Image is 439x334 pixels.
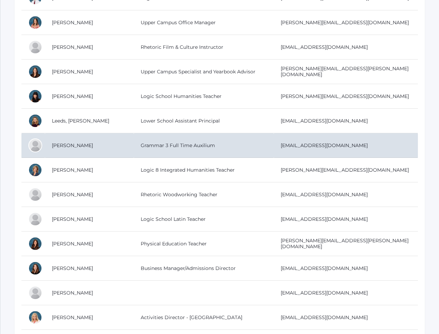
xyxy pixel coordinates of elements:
td: Logic School Humanities Teacher [134,84,274,109]
div: Rachel Mastro [28,286,42,300]
td: [EMAIL_ADDRESS][DOMAIN_NAME] [274,207,418,232]
td: [EMAIL_ADDRESS][DOMAIN_NAME] [274,109,418,133]
td: [PERSON_NAME] [45,182,134,207]
td: Upper Campus Office Manager [134,10,274,35]
div: Loren Linquist [28,163,42,177]
td: Physical Education Teacher [134,232,274,256]
td: [PERSON_NAME] [45,133,134,158]
td: [PERSON_NAME] [45,256,134,281]
div: Christina Leaman [28,89,42,103]
td: [PERSON_NAME] [45,305,134,330]
td: Upper Campus Specialist and Yearbook Advisor [134,60,274,84]
td: [PERSON_NAME] [45,207,134,232]
td: Grammar 3 Full Time Auxilium [134,133,274,158]
div: Heather Mangimelli [28,261,42,275]
td: [EMAIL_ADDRESS][DOMAIN_NAME] [274,35,418,60]
div: Sue Matta [28,310,42,324]
td: [PERSON_NAME] [45,158,134,182]
td: [PERSON_NAME][EMAIL_ADDRESS][DOMAIN_NAME] [274,84,418,109]
div: Lindsay Leeds [28,114,42,128]
td: Activities Director - [GEOGRAPHIC_DATA] [134,305,274,330]
td: [PERSON_NAME][EMAIL_ADDRESS][DOMAIN_NAME] [274,158,418,182]
td: [PERSON_NAME] [45,232,134,256]
td: Business Manager/Admissions Director [134,256,274,281]
td: Logic 8 Integrated Humanities Teacher [134,158,274,182]
div: Jennifer Jenkins [28,16,42,29]
div: Chris Jenkins [28,40,42,54]
td: Lower School Assistant Principal [134,109,274,133]
div: Christine Leidenfrost [28,138,42,152]
td: Rhetoric Woodworking Teacher [134,182,274,207]
div: Craig Linquist [28,188,42,201]
td: [EMAIL_ADDRESS][DOMAIN_NAME] [274,133,418,158]
td: Rhetoric Film & Culture Instructor [134,35,274,60]
td: [EMAIL_ADDRESS][DOMAIN_NAME] [274,281,418,305]
td: [PERSON_NAME] [45,35,134,60]
td: [PERSON_NAME][EMAIL_ADDRESS][DOMAIN_NAME] [274,10,418,35]
td: [PERSON_NAME][EMAIL_ADDRESS][PERSON_NAME][DOMAIN_NAME] [274,232,418,256]
td: [PERSON_NAME] [45,281,134,305]
div: Cherie LaSala [28,65,42,79]
td: [PERSON_NAME] [45,60,134,84]
td: [PERSON_NAME][EMAIL_ADDRESS][PERSON_NAME][DOMAIN_NAME] [274,60,418,84]
div: Tami Logan [28,237,42,251]
td: [PERSON_NAME] [45,84,134,109]
td: [EMAIL_ADDRESS][DOMAIN_NAME] [274,305,418,330]
div: Alison Little [28,212,42,226]
td: [PERSON_NAME] [45,10,134,35]
td: [EMAIL_ADDRESS][DOMAIN_NAME] [274,182,418,207]
td: Leeds, [PERSON_NAME] [45,109,134,133]
td: [EMAIL_ADDRESS][DOMAIN_NAME] [274,256,418,281]
td: Logic School Latin Teacher [134,207,274,232]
